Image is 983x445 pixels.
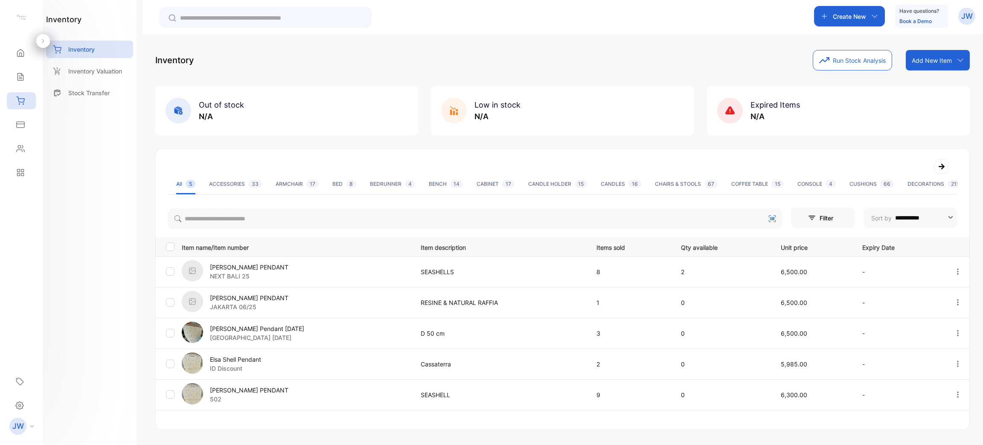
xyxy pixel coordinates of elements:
[681,241,763,252] p: Qty available
[880,180,894,188] span: 66
[370,180,415,188] div: BEDRUNNER
[46,41,133,58] a: Inventory
[781,330,807,337] span: 6,500.00
[781,391,807,398] span: 6,300.00
[210,355,261,364] p: Elsa Shell Pendant
[849,180,894,188] div: CUSHIONS
[948,180,963,188] span: 215
[681,298,763,307] p: 0
[912,56,952,65] p: Add New Item
[474,111,521,122] p: N/A
[182,352,203,374] img: item
[474,100,521,109] span: Low in stock
[210,302,288,311] p: JAKARTA 06/25
[833,12,866,21] p: Create New
[46,62,133,80] a: Inventory Valuation
[750,111,800,122] p: N/A
[210,293,288,302] p: [PERSON_NAME] PENDANT
[899,18,932,24] a: Book a Demo
[813,50,892,70] button: Run Stock Analysis
[681,329,763,338] p: 0
[477,180,515,188] div: CABINET
[210,364,261,373] p: ID Discount
[68,45,95,54] p: Inventory
[405,180,415,188] span: 4
[421,267,579,276] p: SEASHELLS
[781,268,807,275] span: 6,500.00
[899,7,939,15] p: Have questions?
[781,360,807,368] span: 5,985.00
[826,180,836,188] span: 4
[210,395,288,404] p: 502
[248,180,262,188] span: 33
[864,208,957,228] button: Sort by
[176,180,195,188] div: All
[182,322,203,343] img: item
[210,386,288,395] p: [PERSON_NAME] PENDANT
[210,263,288,272] p: [PERSON_NAME] PENDANT
[210,324,304,333] p: [PERSON_NAME] Pendant [DATE]
[421,329,579,338] p: D 50 cm
[421,360,579,369] p: Cassaterra
[596,267,663,276] p: 8
[186,180,195,188] span: 5
[332,180,356,188] div: BED
[771,180,784,188] span: 15
[596,329,663,338] p: 3
[276,180,319,188] div: ARMCHAIR
[781,299,807,306] span: 6,500.00
[502,180,515,188] span: 17
[862,360,936,369] p: -
[575,180,587,188] span: 15
[421,298,579,307] p: RESINE & NATURAL RAFFIA
[958,6,975,26] button: JW
[199,111,244,122] p: N/A
[429,180,463,188] div: BENCH
[346,180,356,188] span: 8
[182,383,203,404] img: item
[797,180,836,188] div: CONSOLE
[862,267,936,276] p: -
[681,390,763,399] p: 0
[210,272,288,281] p: NEXT BALI 25
[182,241,410,252] p: Item name/Item number
[210,333,304,342] p: [GEOGRAPHIC_DATA] [DATE]
[155,54,194,67] p: Inventory
[68,67,122,76] p: Inventory Valuation
[862,390,936,399] p: -
[601,180,641,188] div: CANDLES
[46,84,133,102] a: Stock Transfer
[596,298,663,307] p: 1
[68,88,110,97] p: Stock Transfer
[750,100,800,109] span: Expired Items
[209,180,262,188] div: ACCESSORIES
[731,180,784,188] div: COFFEE TABLE
[871,214,892,222] p: Sort by
[182,260,203,281] img: item
[15,11,28,24] img: logo
[46,14,81,25] h1: inventory
[306,180,319,188] span: 17
[862,298,936,307] p: -
[628,180,641,188] span: 16
[596,360,663,369] p: 2
[182,291,203,312] img: item
[528,180,587,188] div: CANDLE HOLDER
[655,180,718,188] div: CHAIRS & STOOLS
[862,329,936,338] p: -
[814,6,885,26] button: Create New
[421,241,579,252] p: Item description
[862,241,936,252] p: Expiry Date
[781,241,845,252] p: Unit price
[596,241,663,252] p: Items sold
[12,421,24,432] p: JW
[947,409,983,445] iframe: LiveChat chat widget
[596,390,663,399] p: 9
[199,100,244,109] span: Out of stock
[961,11,973,22] p: JW
[704,180,718,188] span: 67
[907,180,963,188] div: DECORATIONS
[681,267,763,276] p: 2
[681,360,763,369] p: 0
[450,180,463,188] span: 14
